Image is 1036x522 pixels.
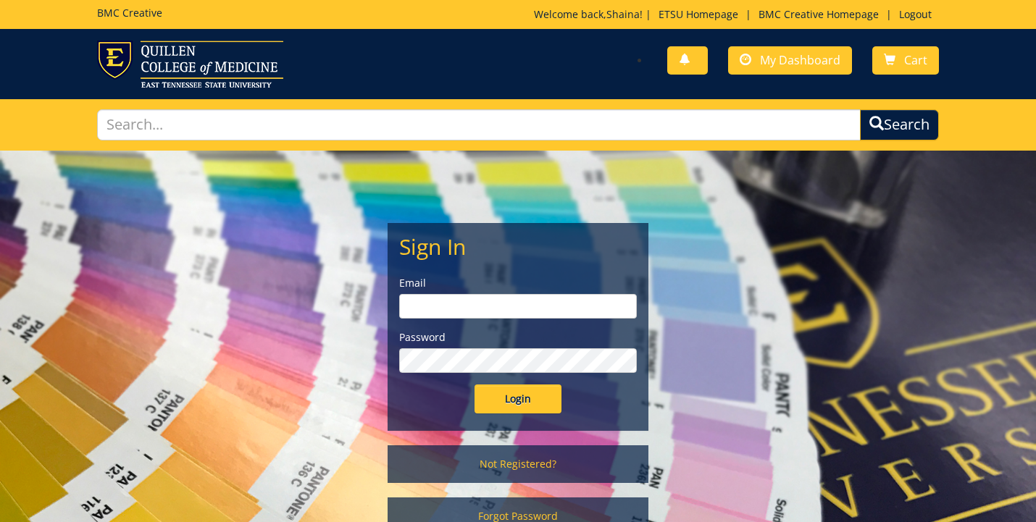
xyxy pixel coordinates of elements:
p: Welcome back, ! | | | [534,7,939,22]
a: Logout [892,7,939,21]
span: Cart [904,52,927,68]
label: Email [399,276,637,290]
a: My Dashboard [728,46,852,75]
span: My Dashboard [760,52,840,68]
a: BMC Creative Homepage [751,7,886,21]
a: Cart [872,46,939,75]
a: ETSU Homepage [651,7,745,21]
button: Search [860,109,939,140]
h5: BMC Creative [97,7,162,18]
img: ETSU logo [97,41,283,88]
a: Not Registered? [388,445,648,483]
a: Shaina [606,7,640,21]
input: Search... [97,109,861,140]
h2: Sign In [399,235,637,258]
input: Login [475,384,561,413]
label: Password [399,330,637,345]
